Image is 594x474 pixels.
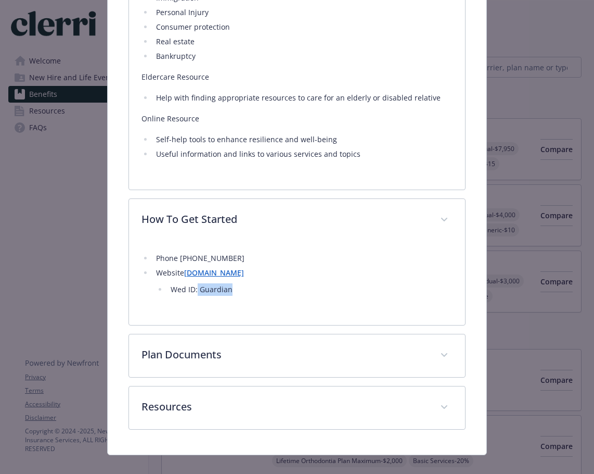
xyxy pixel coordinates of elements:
[153,6,453,19] li: Personal Injury
[129,242,466,325] div: How To Get Started
[141,113,453,125] p: Online Resource
[129,386,466,429] div: Resources
[153,50,453,63] li: Bankruptcy
[129,199,466,242] div: How To Get Started
[141,399,428,415] p: Resources
[153,148,453,160] li: Useful information and links to various services and topics
[129,334,466,377] div: Plan Documents
[153,35,453,48] li: Real estate
[153,133,453,146] li: Self-help tools to enhance resilience and well-being
[153,267,453,296] li: Website
[153,21,453,33] li: Consumer protection
[184,268,244,278] a: [DOMAIN_NAME]
[141,211,428,227] p: How To Get Started
[153,92,453,104] li: Help with finding appropriate resources to care for an elderly or disabled relative
[141,347,428,363] p: Plan Documents
[141,71,453,83] p: Eldercare Resource
[167,283,453,296] li: Wed ID: Guardian
[153,252,453,265] li: Phone [PHONE_NUMBER]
